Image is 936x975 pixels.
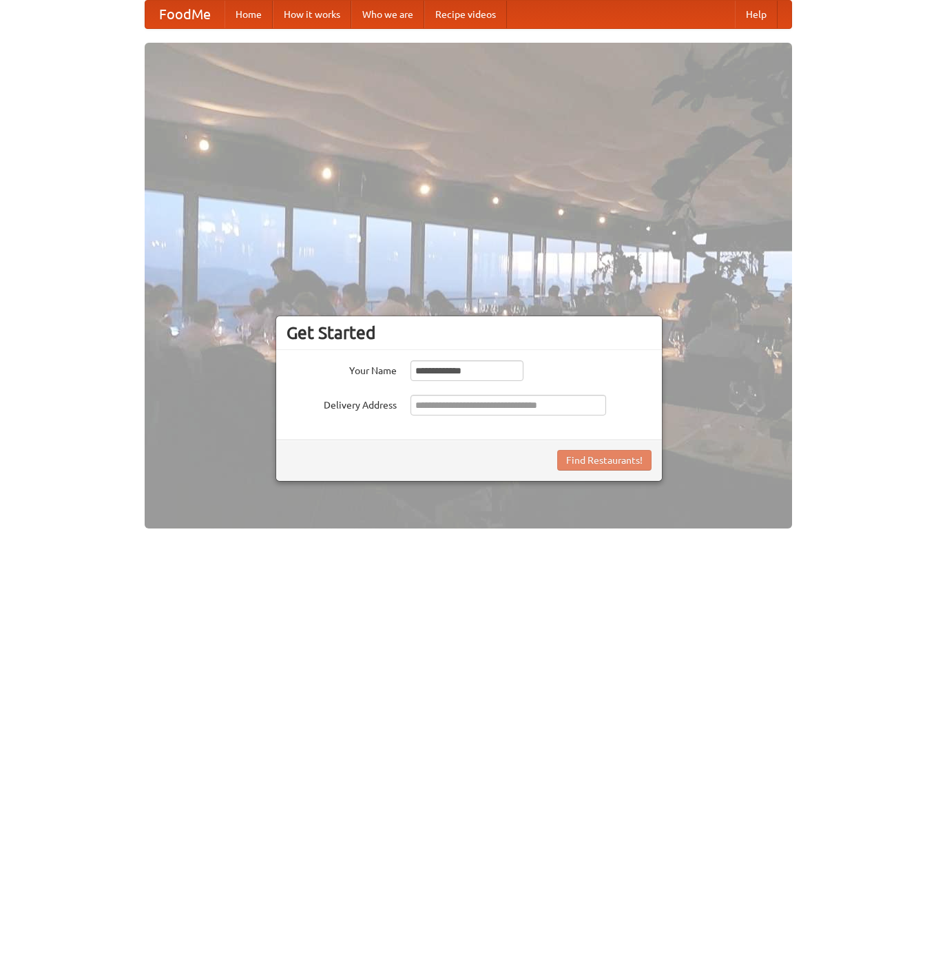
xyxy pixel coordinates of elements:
[424,1,507,28] a: Recipe videos
[735,1,778,28] a: Help
[557,450,652,471] button: Find Restaurants!
[287,322,652,343] h3: Get Started
[287,360,397,378] label: Your Name
[287,395,397,412] label: Delivery Address
[145,1,225,28] a: FoodMe
[351,1,424,28] a: Who we are
[273,1,351,28] a: How it works
[225,1,273,28] a: Home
